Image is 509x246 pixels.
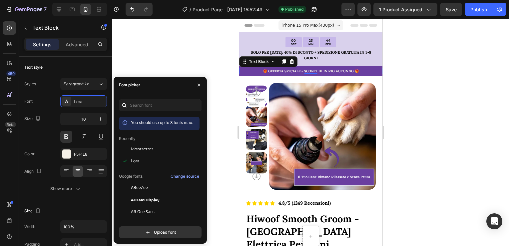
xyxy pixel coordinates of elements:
span: You should use up to 3 fonts max. [131,120,193,125]
p: Google fonts [119,173,143,179]
button: 7 [3,3,50,16]
div: Align [24,167,43,176]
button: Show more [24,183,107,195]
div: Lora [74,99,105,105]
input: Search font [119,99,202,111]
span: Published [285,6,303,12]
div: Undo/Redo [126,3,153,16]
div: Styles [24,81,36,87]
div: Color [24,151,35,157]
span: / [190,6,191,13]
button: Upload font [119,226,202,238]
button: Save [440,3,462,16]
p: Text Block [32,24,89,32]
div: Publish [470,6,487,13]
span: 1 product assigned [379,6,422,13]
div: Beta [5,122,16,127]
p: 7 [44,5,47,13]
span: Montserrat [131,146,153,152]
button: Paragraph 1* [60,78,107,90]
span: ADLaM Display [131,197,160,203]
button: Change source [170,172,200,180]
div: Text style [24,64,43,70]
input: Auto [61,221,107,233]
div: Upload font [145,229,176,236]
div: F5F1E8 [74,151,105,157]
iframe: Design area [239,19,382,246]
h1: Hiwoof Smooth Groom - [GEOGRAPHIC_DATA] Elettrica Per Cani [7,193,137,232]
div: Size [24,207,42,216]
span: Save [446,7,457,12]
p: Advanced [66,41,88,48]
div: Font picker [119,82,140,88]
p: Recently [119,136,136,142]
span: Product Page - [DATE] 15:52:49 [193,6,262,13]
div: Show more [50,185,81,192]
div: Change source [171,173,199,179]
div: Open Intercom Messenger [486,213,502,229]
div: Size [24,114,42,123]
span: ABeeZee [131,185,148,191]
div: 450 [6,71,16,76]
div: Font [24,98,33,104]
span: AR One Sans [131,209,155,215]
button: 1 product assigned [373,3,437,16]
span: Lora [131,158,139,164]
span: Paragraph 1* [63,81,89,87]
div: Width [24,224,35,230]
button: Publish [465,3,493,16]
p: Settings [33,41,52,48]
